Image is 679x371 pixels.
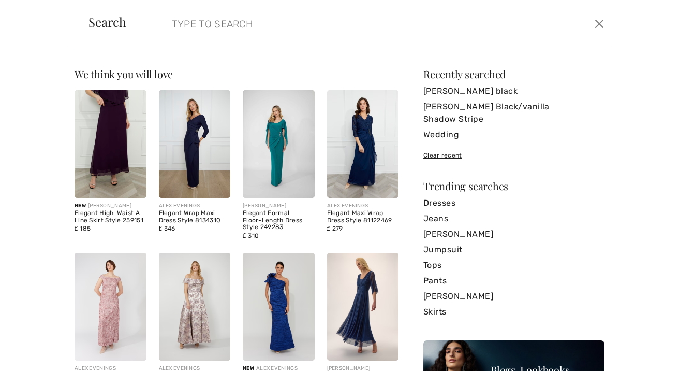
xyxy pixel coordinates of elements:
[423,69,604,79] div: Recently searched
[75,253,146,361] img: Floral Off-Shoulder Maxi Dress Style 81122590. Rose
[75,202,146,210] div: [PERSON_NAME]
[75,225,91,232] span: ₤ 185
[327,210,399,224] div: Elegant Maxi Wrap Dress Style 81122469
[327,253,399,361] img: Elegant Maxi A-Line Dress Style 254723. Navy Blue
[423,151,604,160] div: Clear recent
[75,90,146,198] img: Elegant High-Waist A-Line Skirt Style 259151. Berry
[327,90,399,198] img: Elegant Maxi Wrap Dress Style 81122469. Navy
[24,7,45,17] span: Help
[423,99,604,127] a: [PERSON_NAME] Black/vanilla Shadow Stripe
[423,211,604,226] a: Jeans
[423,273,604,289] a: Pants
[423,226,604,242] a: [PERSON_NAME]
[327,202,399,210] div: ALEX EVENINGS
[423,83,604,99] a: [PERSON_NAME] black
[88,16,126,28] span: Search
[75,67,173,81] span: We think you will love
[159,253,231,361] img: Floral Off-Shoulder Maxi Dress Style 8181177. Mauve
[243,202,315,210] div: [PERSON_NAME]
[243,253,315,361] img: One-Shoulder Formal Bodycon Dress Style 8166690. Royal
[423,181,604,191] div: Trending searches
[159,202,231,210] div: ALEX EVENINGS
[423,304,604,320] a: Skirts
[423,258,604,273] a: Tops
[423,195,604,211] a: Dresses
[423,242,604,258] a: Jumpsuit
[423,289,604,304] a: [PERSON_NAME]
[243,232,259,239] span: ₤ 310
[592,16,607,32] button: Close
[243,210,315,231] div: Elegant Formal Floor-Length Dress Style 249283
[75,210,146,224] div: Elegant High-Waist A-Line Skirt Style 259151
[75,203,86,209] span: New
[164,8,485,39] input: TYPE TO SEARCH
[159,90,231,198] img: Elegant Wrap Maxi Dress Style 8134310. Lavender
[423,127,604,142] a: Wedding
[159,225,175,232] span: ₤ 346
[327,225,343,232] span: ₤ 279
[243,90,315,198] img: Elegant Formal Floor-Length Dress Style 249283. Imperial Blue
[159,210,231,224] div: Elegant Wrap Maxi Dress Style 8134310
